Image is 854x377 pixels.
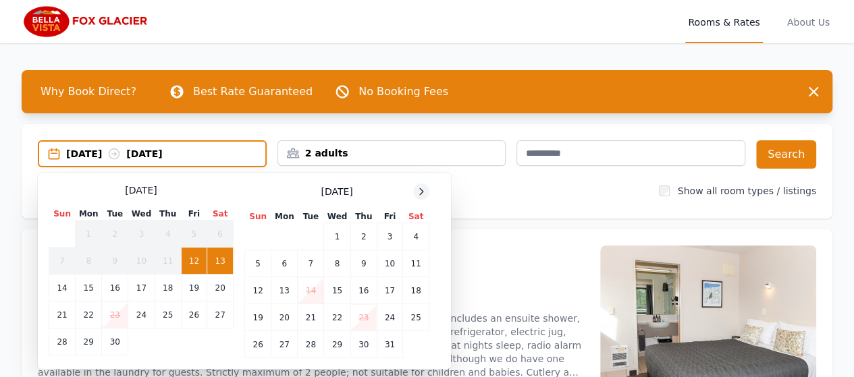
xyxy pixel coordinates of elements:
[403,210,429,223] th: Sat
[245,250,271,277] td: 5
[377,210,402,223] th: Fri
[76,328,102,355] td: 29
[324,210,350,223] th: Wed
[76,208,102,221] th: Mon
[324,223,350,250] td: 1
[321,185,352,198] span: [DATE]
[377,223,402,250] td: 3
[155,301,181,328] td: 25
[76,248,102,274] td: 8
[49,301,76,328] td: 21
[49,208,76,221] th: Sun
[403,223,429,250] td: 4
[181,274,207,301] td: 19
[678,185,816,196] label: Show all room types / listings
[66,147,265,161] div: [DATE] [DATE]
[350,277,377,304] td: 16
[377,250,402,277] td: 10
[102,208,128,221] th: Tue
[298,250,324,277] td: 7
[377,331,402,358] td: 31
[102,301,128,328] td: 23
[298,277,324,304] td: 14
[324,277,350,304] td: 15
[403,277,429,304] td: 18
[403,304,429,331] td: 25
[155,274,181,301] td: 18
[207,208,234,221] th: Sat
[181,301,207,328] td: 26
[298,331,324,358] td: 28
[155,208,181,221] th: Thu
[207,274,234,301] td: 20
[271,304,298,331] td: 20
[245,210,271,223] th: Sun
[128,248,155,274] td: 10
[181,248,207,274] td: 12
[76,301,102,328] td: 22
[30,78,147,105] span: Why Book Direct?
[76,221,102,248] td: 1
[350,331,377,358] td: 30
[324,304,350,331] td: 22
[245,331,271,358] td: 26
[128,221,155,248] td: 3
[271,210,298,223] th: Mon
[22,5,151,38] img: Bella Vista Fox Glacier
[181,208,207,221] th: Fri
[102,328,128,355] td: 30
[125,183,157,197] span: [DATE]
[377,277,402,304] td: 17
[403,250,429,277] td: 11
[271,331,298,358] td: 27
[245,304,271,331] td: 19
[102,274,128,301] td: 16
[207,301,234,328] td: 27
[49,274,76,301] td: 14
[350,210,377,223] th: Thu
[324,250,350,277] td: 8
[350,223,377,250] td: 2
[377,304,402,331] td: 24
[155,221,181,248] td: 4
[358,84,448,100] p: No Booking Fees
[324,331,350,358] td: 29
[278,146,506,160] div: 2 adults
[193,84,313,100] p: Best Rate Guaranteed
[350,304,377,331] td: 23
[102,248,128,274] td: 9
[128,208,155,221] th: Wed
[350,250,377,277] td: 9
[271,277,298,304] td: 13
[271,250,298,277] td: 6
[207,221,234,248] td: 6
[207,248,234,274] td: 13
[298,210,324,223] th: Tue
[128,301,155,328] td: 24
[155,248,181,274] td: 11
[76,274,102,301] td: 15
[245,277,271,304] td: 12
[49,328,76,355] td: 28
[102,221,128,248] td: 2
[181,221,207,248] td: 5
[298,304,324,331] td: 21
[756,140,816,169] button: Search
[128,274,155,301] td: 17
[49,248,76,274] td: 7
